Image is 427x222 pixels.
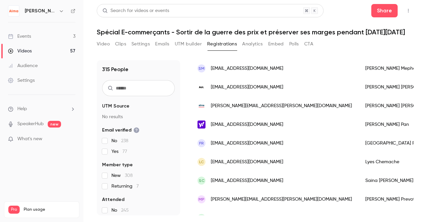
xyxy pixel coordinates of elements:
span: 238 [121,139,128,143]
div: Settings [8,77,35,84]
span: Pro [8,206,20,214]
span: [EMAIL_ADDRESS][DOMAIN_NAME] [211,159,283,166]
button: Share [371,4,398,17]
button: Emails [155,39,169,49]
span: 245 [121,208,129,213]
span: RL [199,215,204,221]
span: 77 [122,149,127,154]
button: UTM builder [175,39,202,49]
img: Alma [8,6,19,16]
button: CTA [304,39,313,49]
span: New [111,172,133,179]
span: 7 [136,184,139,189]
img: aol.com [197,83,205,91]
button: Polls [289,39,299,49]
span: SC [199,178,204,184]
h1: Spécial E-commerçants - Sortir de la guerre des prix et préserver ses marges pendant [DATE][DATE] [97,28,414,36]
h1: 315 People [102,65,128,73]
img: getalma.eu [197,102,205,110]
iframe: Noticeable Trigger [67,136,75,142]
span: No [111,138,128,144]
span: Email verified [102,127,139,134]
li: help-dropdown-opener [8,105,75,113]
span: [EMAIL_ADDRESS][DOMAIN_NAME] [211,215,283,222]
span: What's new [17,136,42,143]
div: Search for videos or events [102,7,169,14]
button: Settings [131,39,150,49]
span: [EMAIL_ADDRESS][DOMAIN_NAME] [211,84,283,91]
span: MP [198,196,204,202]
div: Videos [8,48,32,54]
span: Yes [111,148,127,155]
span: Help [17,105,27,113]
button: Clips [115,39,126,49]
span: Plan usage [24,207,75,212]
span: Member type [102,162,133,168]
span: [EMAIL_ADDRESS][DOMAIN_NAME] [211,121,283,128]
span: [EMAIL_ADDRESS][DOMAIN_NAME] [211,140,283,147]
p: No results [102,114,175,120]
span: [PERSON_NAME][EMAIL_ADDRESS][PERSON_NAME][DOMAIN_NAME] [211,196,352,203]
div: Audience [8,62,38,69]
h6: [PERSON_NAME] [25,8,56,14]
span: SM [198,65,204,71]
button: Analytics [242,39,263,49]
span: [EMAIL_ADDRESS][DOMAIN_NAME] [211,65,283,72]
span: UTM Source [102,103,129,109]
span: [EMAIL_ADDRESS][DOMAIN_NAME] [211,177,283,184]
span: FR [199,140,204,146]
button: Video [97,39,110,49]
div: Events [8,33,31,40]
span: No [111,207,129,214]
button: Registrations [207,39,237,49]
span: Returning [111,183,139,190]
span: [PERSON_NAME][EMAIL_ADDRESS][PERSON_NAME][DOMAIN_NAME] [211,102,352,109]
span: new [48,121,61,128]
img: yahoo.fr [197,121,205,129]
button: Top Bar Actions [403,5,414,16]
button: Embed [268,39,284,49]
span: 308 [125,173,133,178]
span: LC [199,159,204,165]
span: Attended [102,196,124,203]
a: SpeakerHub [17,121,44,128]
